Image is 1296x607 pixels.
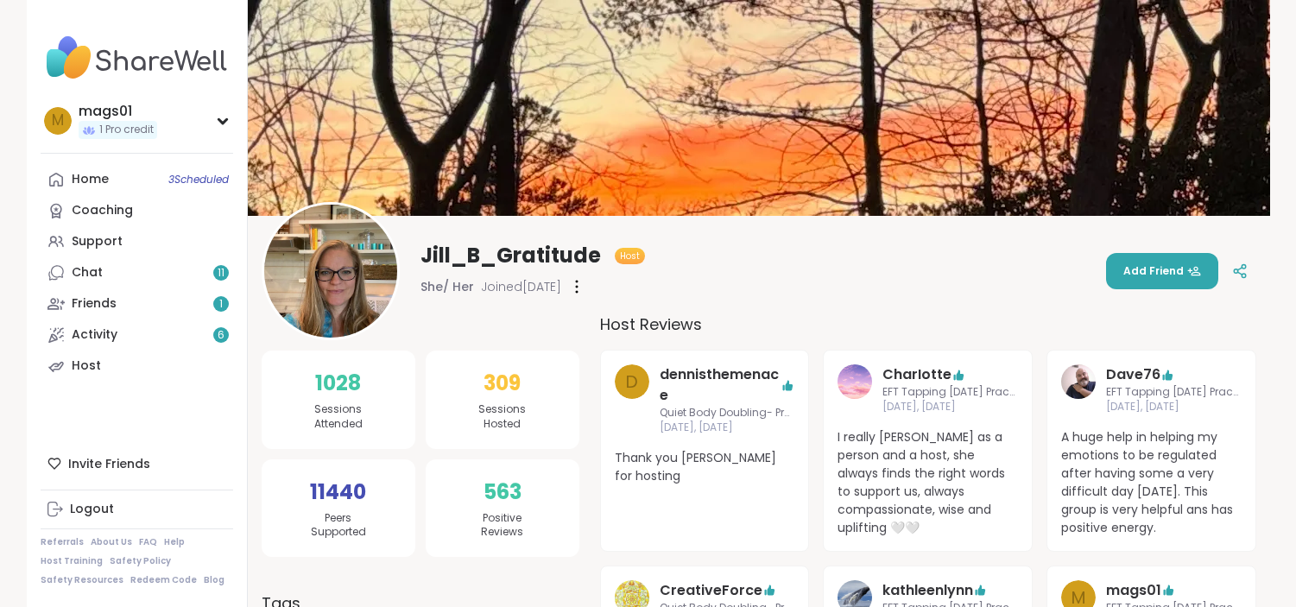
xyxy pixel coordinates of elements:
[310,477,366,508] span: 11440
[204,574,224,586] a: Blog
[615,449,795,485] span: Thank you [PERSON_NAME] for hosting
[72,233,123,250] div: Support
[838,428,1018,537] span: I really [PERSON_NAME] as a person and a host, she always finds the right words to support us, al...
[130,574,197,586] a: Redeem Code
[218,266,224,281] span: 11
[72,264,103,281] div: Chat
[311,511,366,541] span: Peers Supported
[882,580,973,601] a: kathleenlynn
[41,195,233,226] a: Coaching
[1061,364,1096,399] img: Dave76
[660,406,795,420] span: Quiet Body Doubling- Productivity/Creativity
[1061,428,1242,537] span: A huge help in helping my emotions to be regulated after having some a very difficult day [DATE]....
[139,536,157,548] a: FAQ
[41,164,233,195] a: Home3Scheduled
[72,295,117,313] div: Friends
[314,402,363,432] span: Sessions Attended
[110,555,171,567] a: Safety Policy
[91,536,132,548] a: About Us
[484,368,521,399] span: 309
[218,328,224,343] span: 6
[1106,364,1160,385] a: Dave76
[838,364,872,399] img: CharIotte
[264,205,397,338] img: Jill_B_Gratitude
[481,511,523,541] span: Positive Reviews
[70,501,114,518] div: Logout
[72,357,101,375] div: Host
[620,250,640,262] span: Host
[882,385,1018,400] span: EFT Tapping [DATE] Practice
[41,28,233,88] img: ShareWell Nav Logo
[1106,253,1218,289] button: Add Friend
[478,402,526,432] span: Sessions Hosted
[625,369,638,395] span: d
[882,400,1018,414] span: [DATE], [DATE]
[660,580,762,601] a: CreativeForce
[660,420,795,435] span: [DATE], [DATE]
[41,319,233,351] a: Activity6
[168,173,229,187] span: 3 Scheduled
[41,226,233,257] a: Support
[1106,400,1242,414] span: [DATE], [DATE]
[1061,364,1096,414] a: Dave76
[41,257,233,288] a: Chat11
[41,555,103,567] a: Host Training
[164,536,185,548] a: Help
[41,536,84,548] a: Referrals
[52,110,64,132] span: m
[838,364,872,414] a: CharIotte
[41,448,233,479] div: Invite Friends
[99,123,154,137] span: 1 Pro credit
[41,351,233,382] a: Host
[41,574,123,586] a: Safety Resources
[41,288,233,319] a: Friends1
[615,364,649,435] a: d
[660,364,781,406] a: dennisthemenace
[481,278,561,295] span: Joined [DATE]
[420,242,601,269] span: Jill_B_Gratitude
[79,102,157,121] div: mags01
[41,494,233,525] a: Logout
[882,364,951,385] a: CharIotte
[72,171,109,188] div: Home
[219,297,223,312] span: 1
[72,202,133,219] div: Coaching
[72,326,117,344] div: Activity
[1106,385,1242,400] span: EFT Tapping [DATE] Practice
[420,278,474,295] span: She/ Her
[1106,580,1161,601] a: mags01
[484,477,522,508] span: 563
[1123,263,1201,279] span: Add Friend
[315,368,361,399] span: 1028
